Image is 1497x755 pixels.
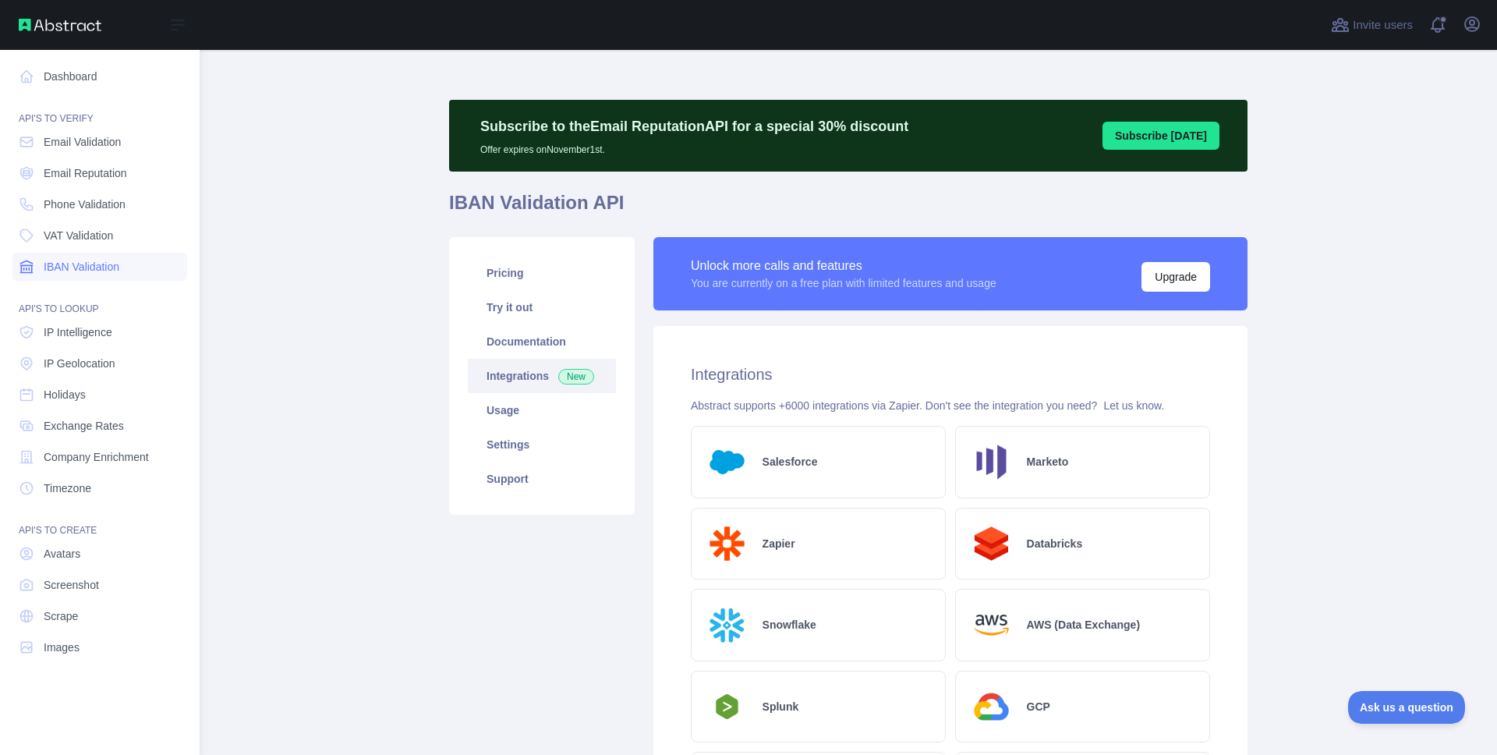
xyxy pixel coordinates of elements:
h1: IBAN Validation API [449,190,1247,228]
span: Holidays [44,387,86,402]
span: Phone Validation [44,197,126,212]
iframe: Toggle Customer Support [1348,691,1466,724]
a: IP Intelligence [12,318,187,346]
div: Abstract supports +6000 integrations via Zapier. Don't see the integration you need? [691,398,1210,413]
span: Timezone [44,480,91,496]
span: VAT Validation [44,228,113,243]
span: New [558,369,594,385]
span: IP Geolocation [44,356,115,371]
a: Screenshot [12,571,187,599]
h2: Marketo [1027,454,1069,470]
a: Holidays [12,381,187,409]
span: Scrape [44,608,78,624]
div: API'S TO LOOKUP [12,284,187,315]
span: IBAN Validation [44,259,119,275]
span: Invite users [1353,16,1413,34]
h2: Splunk [763,699,799,714]
div: Unlock more calls and features [691,257,996,275]
a: Support [468,462,616,496]
img: Logo [968,602,1014,648]
a: Email Validation [12,128,187,156]
span: Company Enrichment [44,449,149,465]
img: Logo [704,439,750,485]
img: Logo [704,602,750,648]
a: Timezone [12,474,187,502]
a: Usage [468,393,616,427]
a: VAT Validation [12,222,187,250]
span: Images [44,640,80,655]
a: IP Geolocation [12,349,187,377]
span: Exchange Rates [44,418,124,434]
a: Pricing [468,256,616,290]
a: Company Enrichment [12,443,187,471]
span: Email Reputation [44,165,127,181]
a: Avatars [12,540,187,568]
a: Documentation [468,324,616,359]
span: Screenshot [44,577,99,593]
p: Offer expires on November 1st. [480,137,908,156]
div: You are currently on a free plan with limited features and usage [691,275,996,291]
button: Let us know. [1103,398,1164,413]
div: API'S TO CREATE [12,505,187,537]
button: Invite users [1328,12,1416,37]
button: Upgrade [1141,262,1210,292]
img: Logo [968,521,1014,567]
h2: Salesforce [763,454,818,470]
span: Email Validation [44,134,121,150]
div: API'S TO VERIFY [12,94,187,125]
img: Abstract API [19,19,101,31]
a: Dashboard [12,62,187,90]
a: Images [12,633,187,661]
img: Logo [704,521,750,567]
h2: Zapier [763,536,795,551]
a: IBAN Validation [12,253,187,281]
h2: Snowflake [763,617,816,633]
a: Try it out [468,290,616,324]
img: Logo [968,684,1014,730]
button: Subscribe [DATE] [1102,122,1219,150]
h2: Integrations [691,363,1210,385]
img: Logo [968,439,1014,485]
a: Integrations New [468,359,616,393]
a: Exchange Rates [12,412,187,440]
h2: Databricks [1027,536,1083,551]
span: IP Intelligence [44,324,112,340]
a: Phone Validation [12,190,187,218]
a: Settings [468,427,616,462]
h2: GCP [1027,699,1050,714]
h2: AWS (Data Exchange) [1027,617,1140,633]
a: Scrape [12,602,187,630]
img: Logo [704,689,750,724]
p: Subscribe to the Email Reputation API for a special 30 % discount [480,115,908,137]
span: Avatars [44,546,80,562]
a: Email Reputation [12,159,187,187]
